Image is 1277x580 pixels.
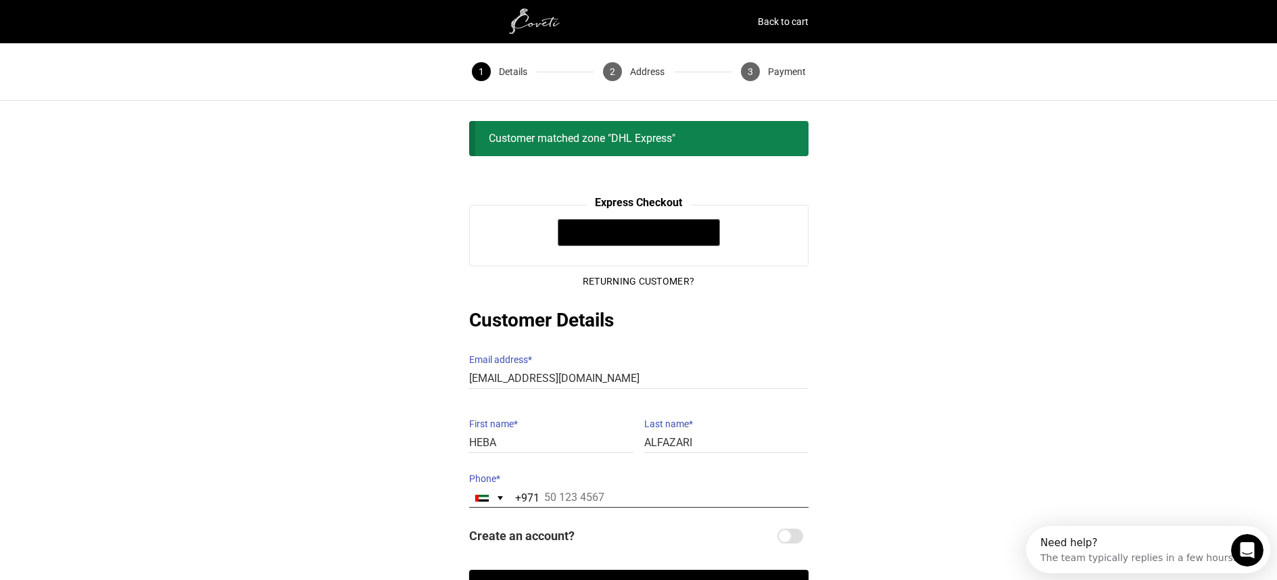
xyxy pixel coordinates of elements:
button: Returning Customer? [572,266,705,296]
input: 50 123 4567 [469,488,809,508]
iframe: Intercom live chat [1231,534,1263,566]
span: Payment [768,62,806,81]
img: white1.png [469,8,604,35]
span: 1 [472,62,491,81]
div: Open Intercom Messenger [5,5,249,43]
span: Address [630,62,665,81]
button: 2 Address [594,43,674,100]
span: 2 [603,62,622,81]
div: The team typically replies in a few hours. [14,22,210,37]
label: First name [469,414,633,433]
button: Selected country [470,489,539,507]
label: Email address [469,350,809,369]
label: Phone [469,469,809,488]
button: 3 Payment [731,43,815,100]
h2: Customer Details [469,307,809,334]
button: Pay with GPay [558,219,720,246]
iframe: Intercom live chat discovery launcher [1026,526,1270,573]
button: 1 Details [462,43,537,100]
div: Customer matched zone "DHL Express" [469,121,809,156]
div: +971 [515,487,539,509]
span: Create an account? [469,524,775,548]
input: Create an account? [777,529,803,543]
span: 3 [741,62,760,81]
div: Need help? [14,11,210,22]
span: Details [499,62,527,81]
a: Back to cart [758,12,809,31]
label: Last name [644,414,809,433]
